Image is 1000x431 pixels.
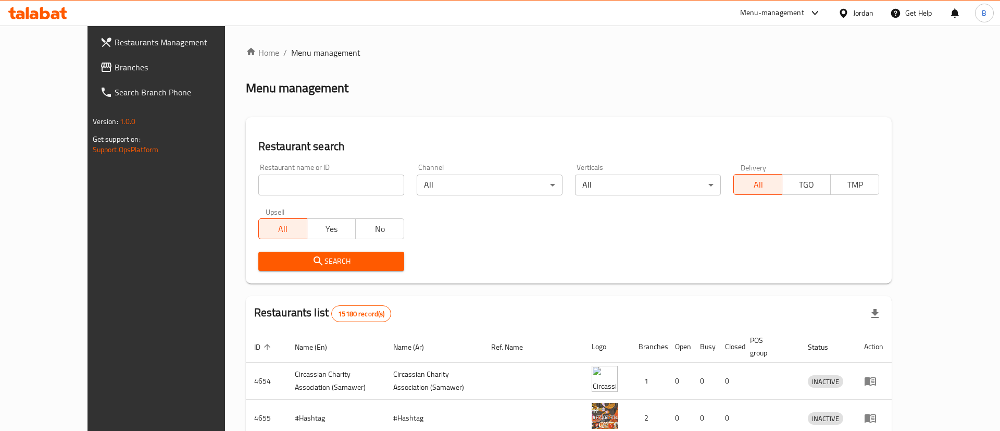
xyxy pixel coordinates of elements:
h2: Restaurant search [258,139,880,154]
span: Restaurants Management [115,36,246,48]
div: INACTIVE [808,375,843,388]
span: INACTIVE [808,376,843,388]
div: INACTIVE [808,412,843,425]
span: INACTIVE [808,413,843,425]
span: Search Branch Phone [115,86,246,98]
img: ​Circassian ​Charity ​Association​ (Samawer) [592,366,618,392]
label: Delivery [741,164,767,171]
span: 15180 record(s) [332,309,391,319]
span: 1.0.0 [120,115,136,128]
button: All [258,218,307,239]
span: Name (Ar) [393,341,438,353]
div: Export file [863,301,888,326]
div: Menu [864,412,883,424]
div: All [575,175,721,195]
h2: Menu management [246,80,348,96]
th: Action [856,331,892,363]
th: Branches [630,331,667,363]
input: Search for restaurant name or ID.. [258,175,404,195]
a: Restaurants Management [92,30,255,55]
td: 0 [717,363,742,400]
span: Name (En) [295,341,341,353]
button: TMP [830,174,879,195]
span: Yes [311,221,352,237]
span: All [263,221,303,237]
td: ​Circassian ​Charity ​Association​ (Samawer) [286,363,385,400]
button: Search [258,252,404,271]
th: Closed [717,331,742,363]
a: Search Branch Phone [92,80,255,105]
span: No [360,221,400,237]
img: #Hashtag [592,403,618,429]
h2: Restaurants list [254,305,392,322]
span: Branches [115,61,246,73]
span: Version: [93,115,118,128]
button: TGO [782,174,831,195]
td: 0 [667,363,692,400]
a: Branches [92,55,255,80]
span: Ref. Name [491,341,536,353]
td: 0 [692,363,717,400]
span: Status [808,341,842,353]
span: TMP [835,177,875,192]
button: Yes [307,218,356,239]
label: Upsell [266,208,285,215]
th: Logo [583,331,630,363]
a: Support.OpsPlatform [93,143,159,156]
td: 4654 [246,363,286,400]
span: All [738,177,778,192]
span: Get support on: [93,132,141,146]
div: Menu-management [740,7,804,19]
nav: breadcrumb [246,46,892,59]
div: Total records count [331,305,391,322]
span: Search [267,255,396,268]
span: TGO [786,177,827,192]
span: ID [254,341,274,353]
span: B [982,7,986,19]
td: ​Circassian ​Charity ​Association​ (Samawer) [385,363,483,400]
a: Home [246,46,279,59]
span: Menu management [291,46,360,59]
div: Menu [864,375,883,387]
th: Busy [692,331,717,363]
div: Jordan [853,7,873,19]
li: / [283,46,287,59]
button: All [733,174,782,195]
td: 1 [630,363,667,400]
th: Open [667,331,692,363]
div: All [417,175,562,195]
span: POS group [750,334,787,359]
button: No [355,218,404,239]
